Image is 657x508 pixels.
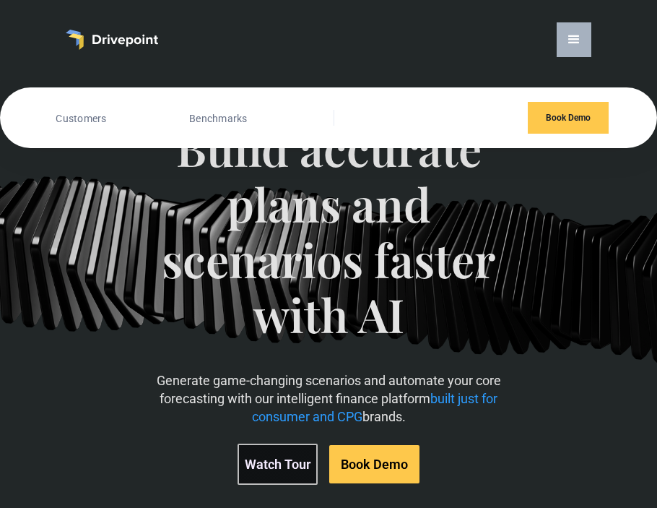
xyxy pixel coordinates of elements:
[528,102,609,134] a: Book Demo
[66,30,158,50] a: home
[52,109,110,128] a: Customers
[186,109,251,128] a: Benchmarks
[557,22,591,57] div: menu
[417,109,456,128] a: Sign In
